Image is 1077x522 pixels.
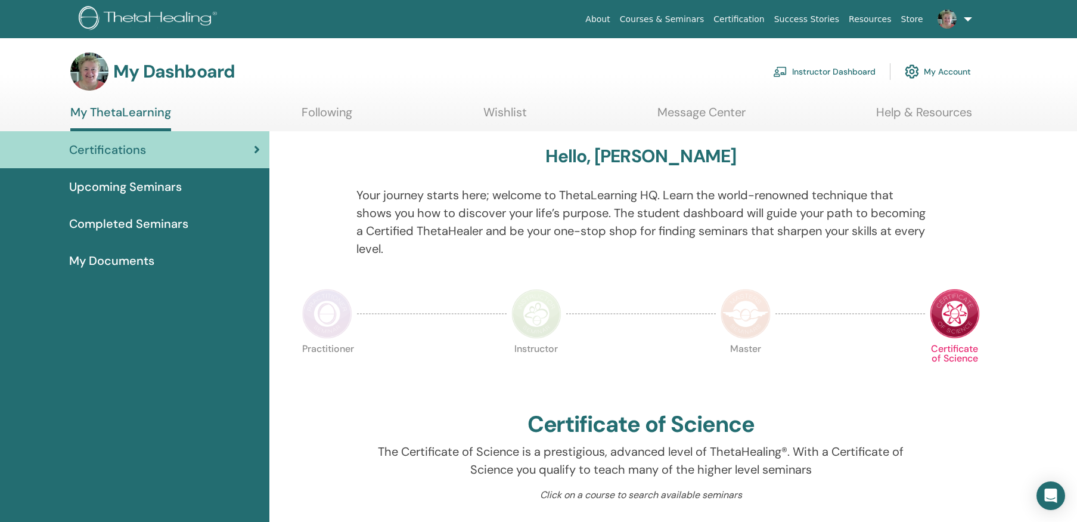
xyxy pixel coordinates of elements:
span: Certifications [69,141,146,159]
span: Upcoming Seminars [69,178,182,196]
img: cog.svg [905,61,919,82]
a: Courses & Seminars [615,8,709,30]
img: chalkboard-teacher.svg [773,66,787,77]
a: Resources [844,8,896,30]
img: default.png [70,52,108,91]
a: Following [302,105,352,128]
h3: My Dashboard [113,61,235,82]
p: Your journey starts here; welcome to ThetaLearning HQ. Learn the world-renowned technique that sh... [356,186,926,258]
a: Success Stories [769,8,844,30]
span: Completed Seminars [69,215,188,233]
a: Instructor Dashboard [773,58,876,85]
img: Master [721,289,771,339]
p: Master [721,344,771,394]
a: Message Center [657,105,746,128]
img: Instructor [511,289,561,339]
div: Open Intercom Messenger [1036,481,1065,510]
img: Certificate of Science [930,289,980,339]
p: Instructor [511,344,561,394]
h3: Hello, [PERSON_NAME] [545,146,736,167]
a: My ThetaLearning [70,105,171,131]
h2: Certificate of Science [527,411,755,438]
p: Practitioner [302,344,352,394]
a: About [581,8,614,30]
img: default.png [938,10,957,29]
p: Certificate of Science [930,344,980,394]
a: My Account [905,58,971,85]
img: logo.png [79,6,221,33]
a: Store [896,8,928,30]
p: Click on a course to search available seminars [356,488,926,502]
a: Wishlist [483,105,527,128]
p: The Certificate of Science is a prestigious, advanced level of ThetaHealing®. With a Certificate ... [356,443,926,478]
a: Certification [709,8,769,30]
a: Help & Resources [876,105,972,128]
span: My Documents [69,252,154,270]
img: Practitioner [302,289,352,339]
